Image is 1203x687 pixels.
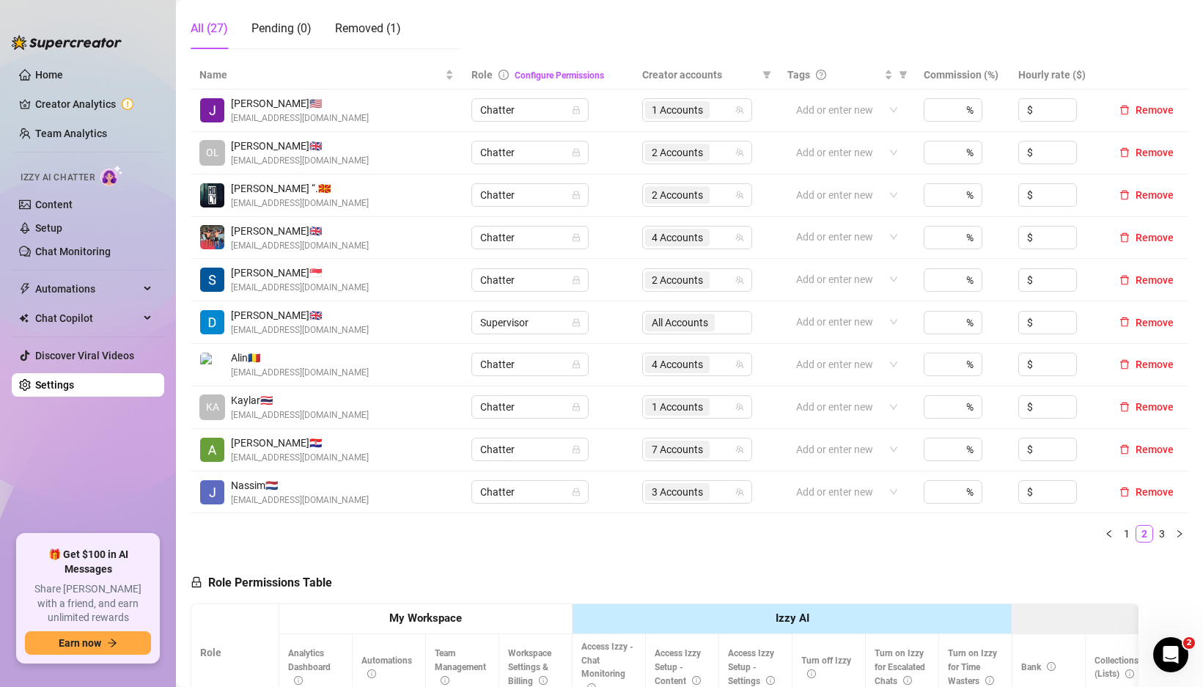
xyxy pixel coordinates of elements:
span: [PERSON_NAME] 🇭🇷 [231,435,369,451]
span: info-circle [1047,662,1056,671]
span: team [735,403,744,411]
a: Home [35,69,63,81]
li: 1 [1118,525,1136,543]
span: info-circle [1125,669,1134,678]
button: left [1100,525,1118,543]
span: Name [199,67,442,83]
span: [EMAIL_ADDRESS][DOMAIN_NAME] [231,239,369,253]
span: delete [1119,487,1130,497]
span: delete [1119,444,1130,455]
th: Name [191,61,463,89]
span: KA [206,399,219,415]
button: Remove [1114,398,1180,416]
span: 4 Accounts [645,229,710,246]
a: Settings [35,379,74,391]
button: Remove [1114,186,1180,204]
span: filter [896,64,910,86]
span: lock [191,576,202,588]
span: left [1105,529,1114,538]
span: info-circle [499,70,509,80]
span: Automations [361,655,412,680]
h5: Role Permissions Table [191,574,332,592]
li: Previous Page [1100,525,1118,543]
span: Chatter [480,353,580,375]
span: [EMAIL_ADDRESS][DOMAIN_NAME] [231,408,369,422]
span: delete [1119,105,1130,115]
span: Remove [1136,189,1174,201]
span: Alin 🇷🇴 [231,350,369,366]
img: Daniel jones [200,310,224,334]
span: lock [572,148,581,157]
span: filter [762,70,771,79]
span: 3 Accounts [652,484,703,500]
span: [EMAIL_ADDRESS][DOMAIN_NAME] [231,111,369,125]
span: Remove [1136,274,1174,286]
span: Kaylar 🇹🇭 [231,392,369,408]
img: AI Chatter [100,165,123,186]
span: [PERSON_NAME] 🇸🇬 [231,265,369,281]
span: [PERSON_NAME] 🇬🇧 [231,307,369,323]
span: [EMAIL_ADDRESS][DOMAIN_NAME] [231,154,369,168]
span: Remove [1136,444,1174,455]
span: Creator accounts [642,67,757,83]
img: Viktor “holy” Velickovski [200,183,224,207]
span: delete [1119,359,1130,370]
span: Chatter [480,99,580,121]
span: lock [572,403,581,411]
span: Share [PERSON_NAME] with a friend, and earn unlimited rewards [25,582,151,625]
span: team [735,488,744,496]
img: Nassim [200,480,224,504]
span: 🎁 Get $100 in AI Messages [25,548,151,576]
span: team [735,445,744,454]
a: Team Analytics [35,128,107,139]
a: Configure Permissions [515,70,604,81]
span: delete [1119,147,1130,158]
span: Chatter [480,438,580,460]
span: Turn off Izzy [801,655,851,680]
span: Workspace Settings & Billing [508,648,551,686]
button: Remove [1114,483,1180,501]
span: info-circle [367,669,376,678]
span: Analytics Dashboard [288,648,331,686]
span: team [735,360,744,369]
span: 2 Accounts [652,144,703,161]
span: lock [572,276,581,284]
span: Chatter [480,184,580,206]
span: Tags [787,67,810,83]
span: 2 Accounts [652,272,703,288]
span: thunderbolt [19,283,31,295]
span: info-circle [294,676,303,685]
span: Role [471,69,493,81]
span: Bank [1021,662,1056,672]
span: Earn now [59,637,101,649]
span: Nassim 🇳🇱 [231,477,369,493]
a: Setup [35,222,62,234]
span: 2 Accounts [652,187,703,203]
span: 2 Accounts [645,271,710,289]
span: [EMAIL_ADDRESS][DOMAIN_NAME] [231,323,369,337]
button: Remove [1114,271,1180,289]
iframe: Intercom live chat [1153,637,1188,672]
a: 2 [1136,526,1152,542]
button: Remove [1114,229,1180,246]
button: Remove [1114,356,1180,373]
img: Chat Copilot [19,313,29,323]
span: [PERSON_NAME] 🇺🇸 [231,95,369,111]
span: 1 Accounts [645,101,710,119]
span: 2 Accounts [645,186,710,204]
span: 7 Accounts [645,441,710,458]
span: info-circle [807,669,816,678]
span: 4 Accounts [652,229,703,246]
button: Remove [1114,314,1180,331]
span: Chatter [480,142,580,164]
span: delete [1119,402,1130,412]
li: Next Page [1171,525,1188,543]
span: 2 [1183,637,1195,649]
strong: My Workspace [389,611,462,625]
span: info-circle [985,676,994,685]
span: Remove [1136,486,1174,498]
span: lock [572,488,581,496]
span: info-circle [766,676,775,685]
span: [EMAIL_ADDRESS][DOMAIN_NAME] [231,196,369,210]
span: [EMAIL_ADDRESS][DOMAIN_NAME] [231,451,369,465]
